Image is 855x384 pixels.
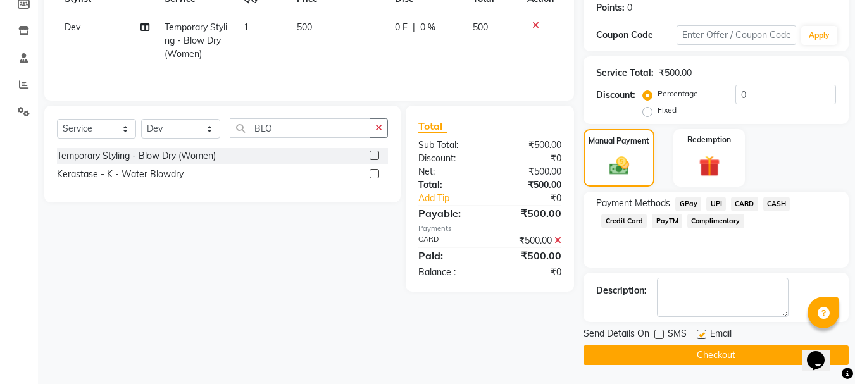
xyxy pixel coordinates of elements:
[504,192,571,205] div: ₹0
[409,266,490,279] div: Balance :
[490,266,571,279] div: ₹0
[658,104,677,116] label: Fixed
[297,22,312,33] span: 500
[409,165,490,178] div: Net:
[692,153,727,179] img: _gift.svg
[596,89,635,102] div: Discount:
[710,327,732,343] span: Email
[490,139,571,152] div: ₹500.00
[409,248,490,263] div: Paid:
[490,178,571,192] div: ₹500.00
[409,234,490,247] div: CARD
[706,197,726,211] span: UPI
[490,152,571,165] div: ₹0
[603,154,635,177] img: _cash.svg
[418,120,447,133] span: Total
[596,284,647,297] div: Description:
[668,327,687,343] span: SMS
[596,1,625,15] div: Points:
[652,214,682,228] span: PayTM
[57,149,216,163] div: Temporary Styling - Blow Dry (Women)
[763,197,790,211] span: CASH
[731,197,758,211] span: CARD
[490,234,571,247] div: ₹500.00
[658,88,698,99] label: Percentage
[584,327,649,343] span: Send Details On
[409,192,503,205] a: Add Tip
[409,206,490,221] div: Payable:
[165,22,227,59] span: Temporary Styling - Blow Dry (Women)
[409,178,490,192] div: Total:
[627,1,632,15] div: 0
[659,66,692,80] div: ₹500.00
[420,21,435,34] span: 0 %
[413,21,415,34] span: |
[57,168,184,181] div: Kerastase - K - Water Blowdry
[802,333,842,371] iframe: chat widget
[409,152,490,165] div: Discount:
[687,214,744,228] span: Complimentary
[65,22,80,33] span: Dev
[596,28,676,42] div: Coupon Code
[596,197,670,210] span: Payment Methods
[490,165,571,178] div: ₹500.00
[675,197,701,211] span: GPay
[677,25,796,45] input: Enter Offer / Coupon Code
[584,345,849,365] button: Checkout
[589,135,649,147] label: Manual Payment
[490,248,571,263] div: ₹500.00
[801,26,837,45] button: Apply
[230,118,370,138] input: Search or Scan
[601,214,647,228] span: Credit Card
[395,21,408,34] span: 0 F
[244,22,249,33] span: 1
[687,134,731,146] label: Redemption
[409,139,490,152] div: Sub Total:
[490,206,571,221] div: ₹500.00
[418,223,561,234] div: Payments
[473,22,488,33] span: 500
[596,66,654,80] div: Service Total:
